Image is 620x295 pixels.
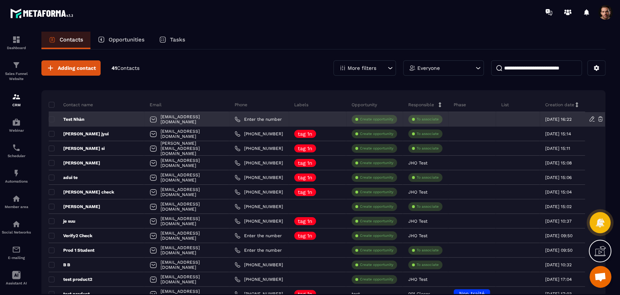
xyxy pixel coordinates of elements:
a: formationformationSales Funnel Website [2,55,31,87]
p: [DATE] 15:06 [545,175,572,180]
p: Create opportunity [360,175,393,180]
a: [PHONE_NUMBER] [235,160,283,166]
a: automationsautomationsWebinar [2,112,31,138]
p: Contacts [60,36,83,43]
p: tag 1n [298,233,312,238]
p: Create opportunity [360,277,393,282]
p: Assistant AI [2,281,31,285]
img: scheduler [12,143,21,152]
span: Adding contact [58,64,96,72]
p: Tasks [170,36,185,43]
a: Assistant AI [2,265,31,291]
p: Member area [2,205,31,209]
p: To associate [417,262,439,267]
p: Create opportunity [360,262,393,267]
p: [PERSON_NAME] [49,204,100,210]
p: JHO Test [408,277,427,282]
p: Create opportunity [360,117,393,122]
a: Opportunities [90,32,152,49]
p: List [501,102,509,108]
p: To associate [417,131,439,136]
p: [DATE] 10:37 [545,219,572,224]
a: Tasks [152,32,193,49]
img: logo [10,7,76,20]
a: [PHONE_NUMBER] [235,218,283,224]
p: JHO Test [408,219,427,224]
p: Create opportunity [360,248,393,253]
p: Create opportunity [360,219,393,224]
p: To associate [417,204,439,209]
p: Phase [454,102,466,108]
p: Opportunities [109,36,145,43]
a: [PHONE_NUMBER] [235,145,283,151]
p: Test Nhàn [49,116,84,122]
a: [PHONE_NUMBER] [235,262,283,268]
p: je suu [49,218,75,224]
a: emailemailE-mailing [2,240,31,265]
p: Webinar [2,128,31,132]
p: tag 1n [298,146,312,151]
p: [DATE] 15:08 [545,160,572,166]
p: Labels [294,102,308,108]
p: Phone [235,102,247,108]
p: Creation date [545,102,574,108]
p: [DATE] 15:11 [545,146,570,151]
p: [DATE] 15:04 [545,190,572,195]
p: [PERSON_NAME] check [49,189,114,195]
span: Contacts [117,65,139,71]
p: Verify2 Check [49,233,92,239]
p: test product2 [49,276,92,282]
img: automations [12,194,21,203]
p: tag 1n [298,131,312,136]
div: Mở cuộc trò chuyện [589,266,611,288]
a: automationsautomationsAutomations [2,163,31,189]
p: B B [49,262,70,268]
img: formation [12,35,21,44]
p: Create opportunity [360,204,393,209]
p: [DATE] 15:02 [545,204,572,209]
img: formation [12,92,21,101]
p: More filters [348,65,376,71]
p: Create opportunity [360,233,393,238]
a: [PHONE_NUMBER] [235,276,283,282]
p: tag 1n [298,160,312,166]
p: [DATE] 09:50 [545,233,572,238]
p: Create opportunity [360,146,393,151]
p: [PERSON_NAME] [49,160,100,166]
p: [DATE] 17:04 [545,277,572,282]
p: Dashboard [2,46,31,50]
a: schedulerschedulerScheduler [2,138,31,163]
p: Contact name [49,102,93,108]
a: [PHONE_NUMBER] [235,204,283,210]
img: automations [12,169,21,178]
p: tag 1n [298,219,312,224]
p: Automations [2,179,31,183]
p: JHO Test [408,233,427,238]
p: [DATE] 16:22 [545,117,572,122]
a: formationformationCRM [2,87,31,112]
p: [DATE] 15:14 [545,131,571,136]
p: CRM [2,103,31,107]
p: Email [150,102,162,108]
p: JHO Test [408,160,427,166]
img: social-network [12,220,21,228]
p: Prod 1 Student [49,247,94,253]
p: Create opportunity [360,131,393,136]
p: tag 1n [298,175,312,180]
p: Everyone [417,65,440,71]
p: tag 1n [298,190,312,195]
a: [PHONE_NUMBER] [235,131,283,137]
p: Create opportunity [360,160,393,166]
a: formationformationDashboard [2,30,31,55]
img: automations [12,118,21,127]
a: [PHONE_NUMBER] [235,175,283,180]
p: JHO Test [408,190,427,195]
p: [PERSON_NAME] jyui [49,131,109,137]
p: adui te [49,175,78,180]
p: To associate [417,146,439,151]
img: email [12,245,21,254]
p: To associate [417,248,439,253]
p: Opportunity [352,102,377,108]
a: automationsautomationsMember area [2,189,31,214]
p: [PERSON_NAME] si [49,145,105,151]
